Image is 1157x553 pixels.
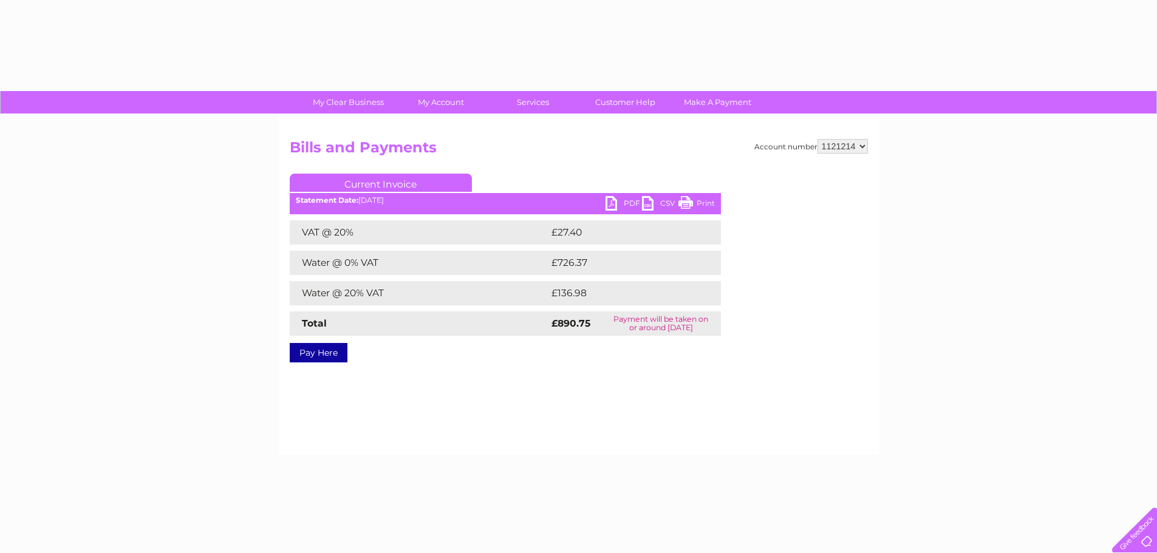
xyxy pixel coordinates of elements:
a: Print [678,196,715,214]
td: Payment will be taken on or around [DATE] [601,311,720,336]
a: My Account [391,91,491,114]
h2: Bills and Payments [290,139,868,162]
td: £726.37 [548,251,699,275]
td: £27.40 [548,220,696,245]
a: Customer Help [575,91,675,114]
td: Water @ 20% VAT [290,281,548,305]
div: [DATE] [290,196,721,205]
b: Statement Date: [296,195,358,205]
strong: £890.75 [551,317,590,329]
a: Pay Here [290,343,347,362]
td: Water @ 0% VAT [290,251,548,275]
a: Services [483,91,583,114]
td: VAT @ 20% [290,220,548,245]
a: CSV [642,196,678,214]
a: Current Invoice [290,174,472,192]
a: My Clear Business [298,91,398,114]
a: PDF [606,196,642,214]
td: £136.98 [548,281,699,305]
strong: Total [302,317,327,329]
div: Account number [754,139,868,154]
a: Make A Payment [667,91,768,114]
